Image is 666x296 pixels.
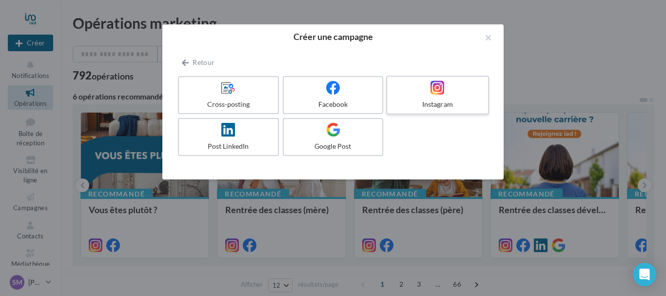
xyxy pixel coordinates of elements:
div: Post LinkedIn [183,141,274,151]
div: Cross-posting [183,99,274,109]
button: Retour [178,57,218,68]
h2: Créer une campagne [178,32,488,41]
div: Facebook [288,99,379,109]
div: Google Post [288,141,379,151]
div: Instagram [391,99,484,109]
div: Open Intercom Messenger [633,263,656,286]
